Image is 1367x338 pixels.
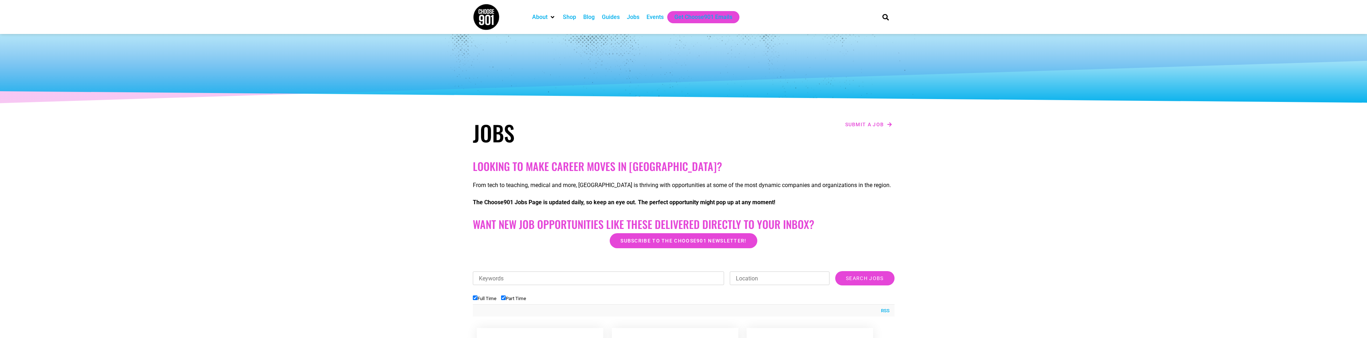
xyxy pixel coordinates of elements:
span: Submit a job [845,122,884,127]
input: Part Time [501,295,506,300]
a: Events [647,13,664,21]
strong: The Choose901 Jobs Page is updated daily, so keep an eye out. The perfect opportunity might pop u... [473,199,775,206]
a: Jobs [627,13,639,21]
p: From tech to teaching, medical and more, [GEOGRAPHIC_DATA] is thriving with opportunities at some... [473,181,895,190]
div: Search [880,11,891,23]
a: Guides [602,13,620,21]
a: About [532,13,548,21]
input: Search Jobs [835,271,894,285]
a: Submit a job [843,120,895,129]
h1: Jobs [473,120,680,146]
a: Shop [563,13,576,21]
div: About [529,11,559,23]
input: Keywords [473,271,724,285]
span: Subscribe to the Choose901 newsletter! [620,238,746,243]
input: Full Time [473,295,477,300]
h2: Want New Job Opportunities like these Delivered Directly to your Inbox? [473,218,895,231]
label: Part Time [501,296,526,301]
label: Full Time [473,296,496,301]
a: Get Choose901 Emails [674,13,732,21]
nav: Main nav [529,11,870,23]
a: Subscribe to the Choose901 newsletter! [610,233,757,248]
a: RSS [877,307,890,314]
a: Blog [583,13,595,21]
input: Location [730,271,829,285]
h2: Looking to make career moves in [GEOGRAPHIC_DATA]? [473,160,895,173]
